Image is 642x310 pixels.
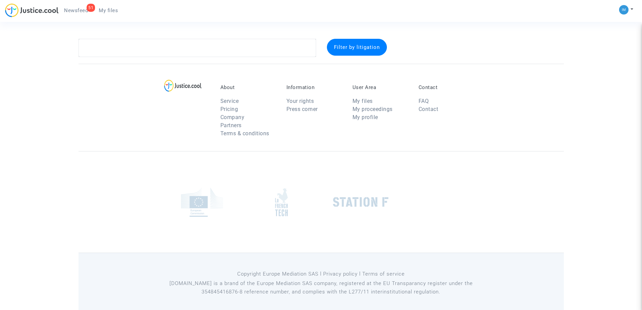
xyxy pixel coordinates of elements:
[286,106,318,112] a: Press corner
[164,80,202,92] img: logo-lg.svg
[286,98,314,104] a: Your rights
[220,106,238,112] a: Pricing
[64,7,88,13] span: Newsfeed
[353,84,408,90] p: User Area
[220,122,242,129] a: Partners
[220,130,269,137] a: Terms & conditions
[167,270,475,278] p: Copyright Europe Mediation SAS l Privacy policy l Terms of service
[353,98,373,104] a: My files
[220,98,239,104] a: Service
[275,188,288,217] img: french_tech.png
[220,114,245,120] a: Company
[59,5,93,16] a: 51Newsfeed
[93,5,123,16] a: My files
[167,279,475,296] p: [DOMAIN_NAME] is a brand of the Europe Mediation SAS company, registered at the EU Transparancy r...
[619,5,629,15] img: a105443982b9e25553e3eed4c9f672e7
[419,84,475,90] p: Contact
[334,44,380,50] span: Filter by litigation
[419,98,429,104] a: FAQ
[286,84,342,90] p: Information
[333,197,389,207] img: stationf.png
[419,106,438,112] a: Contact
[99,7,118,13] span: My files
[5,3,59,17] img: jc-logo.svg
[220,84,276,90] p: About
[353,106,393,112] a: My proceedings
[353,114,378,120] a: My profile
[181,188,223,217] img: europe_commision.png
[87,4,95,12] div: 51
